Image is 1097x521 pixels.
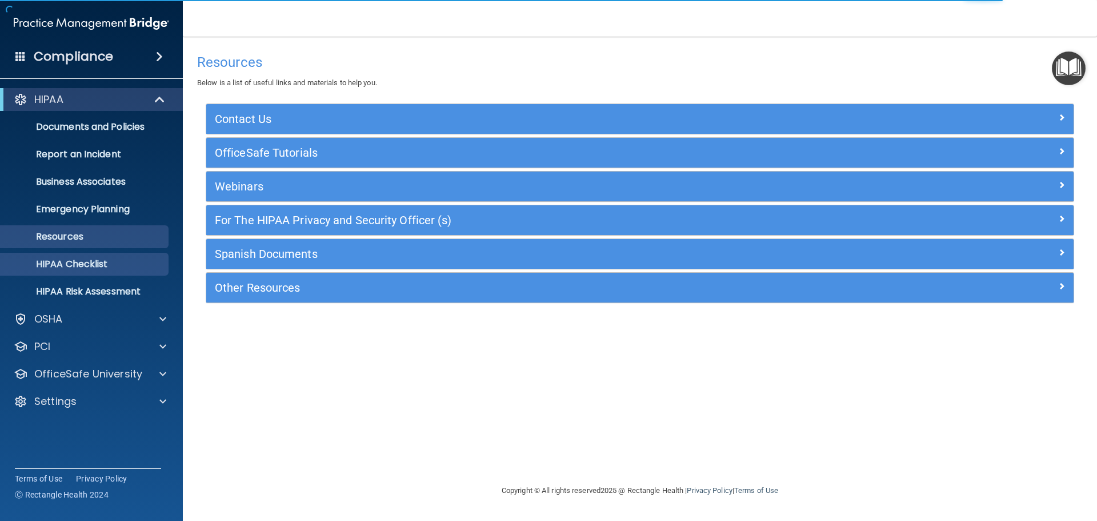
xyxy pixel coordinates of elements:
h5: For The HIPAA Privacy and Security Officer (s) [215,214,848,226]
p: HIPAA Risk Assessment [7,286,163,297]
a: OSHA [14,312,166,326]
a: Privacy Policy [687,486,732,495]
a: For The HIPAA Privacy and Security Officer (s) [215,211,1065,229]
span: Below is a list of useful links and materials to help you. [197,78,377,87]
p: Resources [7,231,163,242]
p: HIPAA Checklist [7,258,163,270]
button: Open Resource Center [1052,51,1086,85]
p: Report an Incident [7,149,163,160]
a: PCI [14,340,166,353]
a: Contact Us [215,110,1065,128]
div: Copyright © All rights reserved 2025 @ Rectangle Health | | [431,472,848,509]
h4: Compliance [34,49,113,65]
img: PMB logo [14,12,169,35]
a: Other Resources [215,279,1065,297]
p: Documents and Policies [7,121,163,133]
h5: Contact Us [215,113,848,125]
span: Ⓒ Rectangle Health 2024 [15,489,109,500]
iframe: Drift Widget Chat Controller [899,440,1083,486]
p: Emergency Planning [7,204,163,215]
a: Webinars [215,177,1065,196]
a: Spanish Documents [215,245,1065,263]
p: Settings [34,395,77,408]
p: PCI [34,340,50,353]
p: Business Associates [7,176,163,188]
a: HIPAA [14,93,166,106]
a: Terms of Use [15,473,62,484]
h5: Spanish Documents [215,248,848,260]
a: Privacy Policy [76,473,127,484]
h5: Webinars [215,180,848,193]
a: OfficeSafe University [14,367,166,381]
p: OfficeSafe University [34,367,142,381]
p: OSHA [34,312,63,326]
h4: Resources [197,55,1083,70]
h5: Other Resources [215,281,848,294]
a: Settings [14,395,166,408]
a: Terms of Use [734,486,778,495]
p: HIPAA [34,93,63,106]
h5: OfficeSafe Tutorials [215,146,848,159]
a: OfficeSafe Tutorials [215,144,1065,162]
